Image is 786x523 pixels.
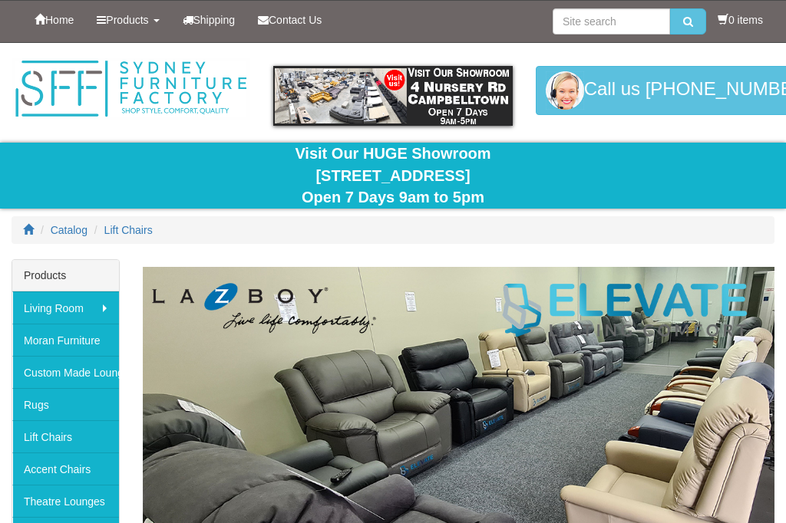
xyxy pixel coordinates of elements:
a: Moran Furniture [12,324,119,356]
div: Products [12,260,119,291]
a: Products [85,1,170,39]
a: Accent Chairs [12,452,119,485]
span: Home [45,14,74,26]
img: Sydney Furniture Factory [12,58,250,120]
a: Theatre Lounges [12,485,119,517]
a: Lift Chairs [104,224,153,236]
input: Site search [553,8,670,35]
a: Living Room [12,291,119,324]
a: Rugs [12,388,119,420]
span: Shipping [193,14,236,26]
a: Contact Us [246,1,333,39]
a: Home [23,1,85,39]
a: Custom Made Lounges [12,356,119,388]
a: Shipping [171,1,247,39]
li: 0 items [718,12,763,28]
span: Contact Us [269,14,322,26]
a: Catalog [51,224,88,236]
span: Products [106,14,148,26]
a: Lift Chairs [12,420,119,452]
img: showroom.gif [273,66,512,126]
div: Visit Our HUGE Showroom [STREET_ADDRESS] Open 7 Days 9am to 5pm [12,143,774,209]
